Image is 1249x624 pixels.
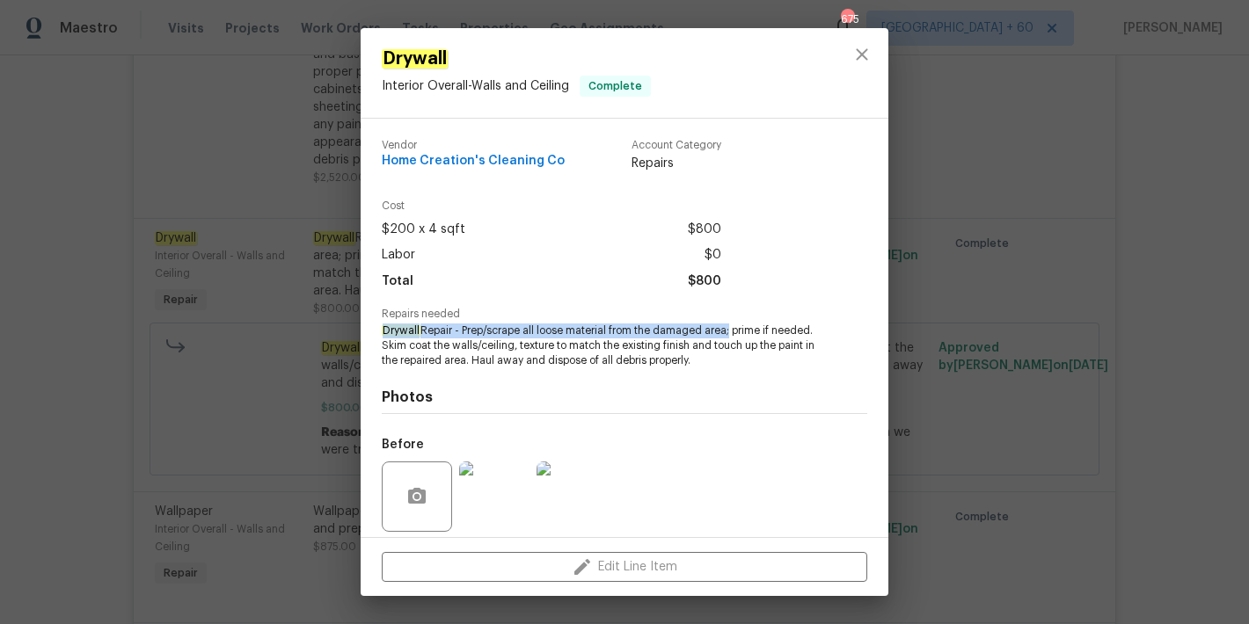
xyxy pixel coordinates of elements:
span: $0 [705,243,721,268]
span: Repairs [632,155,721,172]
span: Vendor [382,140,565,151]
span: $200 x 4 sqft [382,217,465,243]
span: Repairs needed [382,308,867,320]
span: $800 [688,269,721,294]
div: 675 [841,11,853,28]
h5: Before [382,439,424,451]
span: Labor [382,243,415,268]
em: Drywall [382,49,448,69]
span: Total [382,269,413,294]
span: Cost [382,200,721,212]
span: $800 [688,217,721,243]
button: close [841,33,883,76]
em: Drywall [382,324,420,337]
h4: Photos [382,388,867,406]
span: Complete [581,77,649,95]
span: Home Creation's Cleaning Co [382,155,565,168]
span: Repair - Prep/scrape all loose material from the damaged area; prime if needed. Skim coat the wal... [382,323,819,367]
span: Account Category [632,140,721,151]
span: Interior Overall - Walls and Ceiling [382,80,569,92]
